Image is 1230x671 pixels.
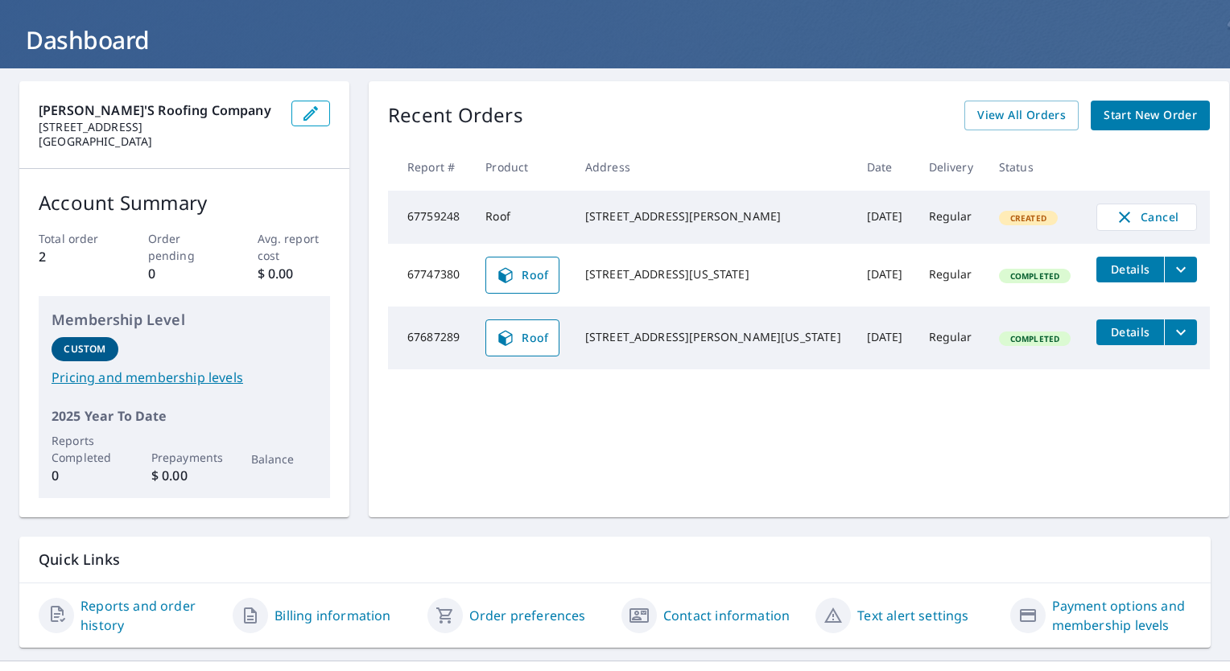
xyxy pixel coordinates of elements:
[585,266,841,282] div: [STREET_ADDRESS][US_STATE]
[977,105,1066,126] span: View All Orders
[585,208,841,224] div: [STREET_ADDRESS][PERSON_NAME]
[388,191,473,244] td: 67759248
[388,143,473,191] th: Report #
[39,550,1191,570] p: Quick Links
[52,432,118,466] p: Reports Completed
[1164,257,1197,282] button: filesDropdownBtn-67747380
[39,120,279,134] p: [STREET_ADDRESS]
[39,101,279,120] p: [PERSON_NAME]'s Roofing Company
[1091,101,1210,130] a: Start New Order
[39,188,330,217] p: Account Summary
[1104,105,1197,126] span: Start New Order
[1113,208,1180,227] span: Cancel
[1096,257,1164,282] button: detailsBtn-67747380
[964,101,1079,130] a: View All Orders
[39,230,112,247] p: Total order
[1001,270,1069,282] span: Completed
[1096,319,1164,345] button: detailsBtn-67687289
[854,191,916,244] td: [DATE]
[496,328,549,348] span: Roof
[916,244,986,307] td: Regular
[473,191,572,244] td: Roof
[663,606,790,625] a: Contact information
[572,143,854,191] th: Address
[148,230,221,264] p: Order pending
[52,406,317,426] p: 2025 Year To Date
[1001,333,1069,344] span: Completed
[64,342,105,356] p: Custom
[1106,324,1154,340] span: Details
[388,307,473,369] td: 67687289
[251,451,318,467] p: Balance
[52,466,118,485] p: 0
[469,606,586,625] a: Order preferences
[854,307,916,369] td: [DATE]
[39,247,112,266] p: 2
[916,307,986,369] td: Regular
[274,606,390,625] a: Billing information
[19,23,1211,56] h1: Dashboard
[388,244,473,307] td: 67747380
[496,266,549,285] span: Roof
[854,143,916,191] th: Date
[857,606,968,625] a: Text alert settings
[585,329,841,345] div: [STREET_ADDRESS][PERSON_NAME][US_STATE]
[52,368,317,387] a: Pricing and membership levels
[1096,204,1197,231] button: Cancel
[258,264,331,283] p: $ 0.00
[473,143,572,191] th: Product
[151,449,218,466] p: Prepayments
[916,191,986,244] td: Regular
[1106,261,1154,277] span: Details
[80,596,220,635] a: Reports and order history
[148,264,221,283] p: 0
[39,134,279,149] p: [GEOGRAPHIC_DATA]
[485,257,559,294] a: Roof
[258,230,331,264] p: Avg. report cost
[485,319,559,356] a: Roof
[1164,319,1197,345] button: filesDropdownBtn-67687289
[916,143,986,191] th: Delivery
[388,101,523,130] p: Recent Orders
[151,466,218,485] p: $ 0.00
[854,244,916,307] td: [DATE]
[52,309,317,331] p: Membership Level
[1001,212,1056,224] span: Created
[986,143,1083,191] th: Status
[1052,596,1191,635] a: Payment options and membership levels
